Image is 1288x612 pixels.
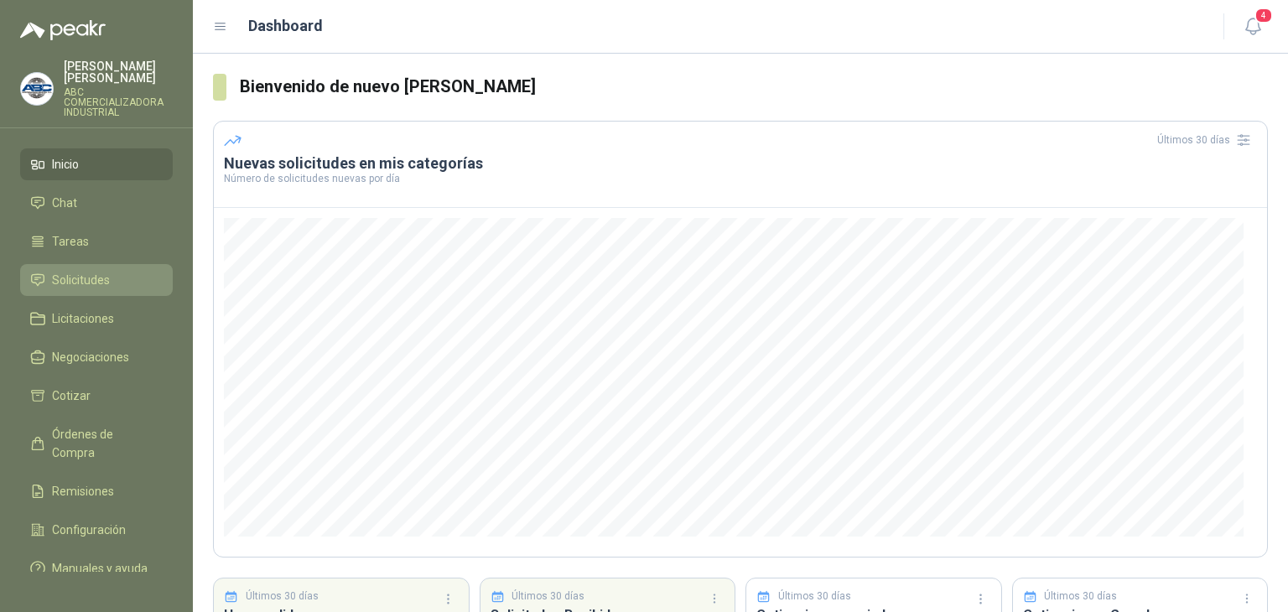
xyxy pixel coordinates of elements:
div: Últimos 30 días [1157,127,1257,153]
span: Licitaciones [52,309,114,328]
span: Órdenes de Compra [52,425,157,462]
p: Últimos 30 días [512,589,584,604]
span: Tareas [52,232,89,251]
a: Configuración [20,514,173,546]
a: Solicitudes [20,264,173,296]
p: Últimos 30 días [1044,589,1117,604]
a: Negociaciones [20,341,173,373]
span: Inicio [52,155,79,174]
h3: Nuevas solicitudes en mis categorías [224,153,1257,174]
p: Número de solicitudes nuevas por día [224,174,1257,184]
span: Cotizar [52,386,91,405]
span: Negociaciones [52,348,129,366]
p: Últimos 30 días [778,589,851,604]
span: Solicitudes [52,271,110,289]
a: Remisiones [20,475,173,507]
a: Tareas [20,226,173,257]
a: Cotizar [20,380,173,412]
img: Logo peakr [20,20,106,40]
span: Configuración [52,521,126,539]
span: Remisiones [52,482,114,500]
a: Manuales y ayuda [20,552,173,584]
a: Chat [20,187,173,219]
img: Company Logo [21,73,53,105]
button: 4 [1238,12,1268,42]
span: 4 [1254,8,1273,23]
p: ABC COMERCIALIZADORA INDUSTRIAL [64,87,173,117]
a: Órdenes de Compra [20,418,173,469]
h3: Bienvenido de nuevo [PERSON_NAME] [240,74,1268,100]
a: Licitaciones [20,303,173,335]
p: [PERSON_NAME] [PERSON_NAME] [64,60,173,84]
a: Inicio [20,148,173,180]
span: Chat [52,194,77,212]
span: Manuales y ayuda [52,559,148,578]
p: Últimos 30 días [246,589,319,604]
h1: Dashboard [248,14,323,38]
